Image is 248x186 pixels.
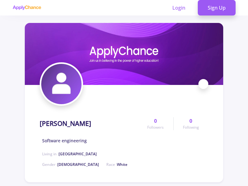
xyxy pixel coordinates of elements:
span: [DEMOGRAPHIC_DATA] [57,162,99,167]
a: 0Following [173,117,208,130]
a: 0Followers [138,117,173,130]
img: Parisa Hashemi cover image [25,23,223,85]
span: White [117,162,127,167]
span: [GEOGRAPHIC_DATA] [59,151,97,157]
span: Followers [147,125,164,130]
span: Software engineering [42,137,87,144]
span: 0 [189,117,192,125]
span: Living in : [42,151,97,157]
img: Parisa Hashemi avatar [41,64,82,104]
h1: [PERSON_NAME] [40,120,91,127]
span: 0 [154,117,157,125]
span: Race : [106,162,127,167]
span: Following [183,125,199,130]
img: applychance logo text only [12,5,41,10]
span: Gender : [42,162,99,167]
